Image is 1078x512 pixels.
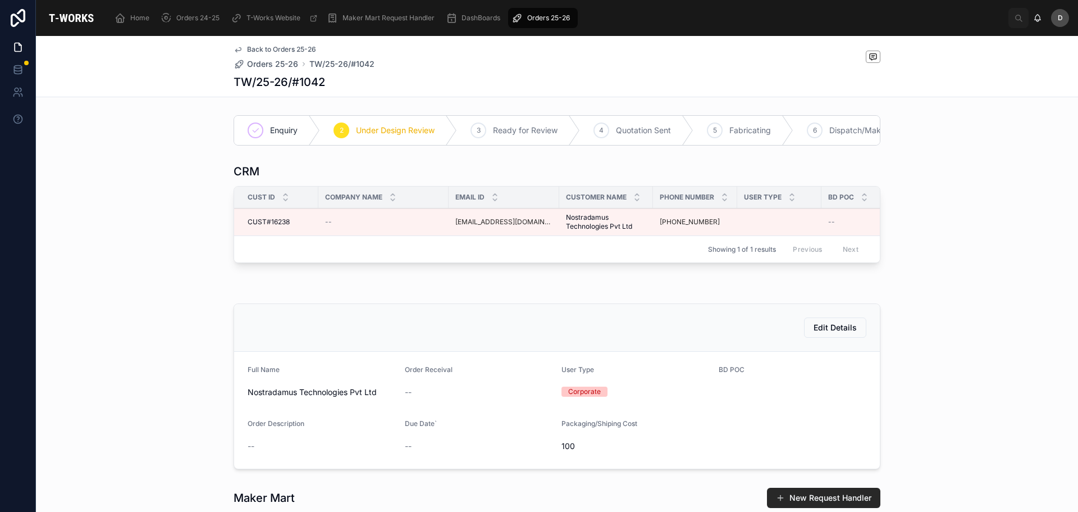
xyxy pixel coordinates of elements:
[157,8,227,28] a: Orders 24-25
[561,419,637,428] span: Packaging/Shiping Cost
[561,441,710,452] span: 100
[477,126,481,135] span: 3
[405,387,412,398] span: --
[248,365,280,374] span: Full Name
[309,58,374,70] a: TW/25-26/#1042
[455,218,552,226] a: [EMAIL_ADDRESS][DOMAIN_NAME]
[356,125,435,136] span: Under Design Review
[234,58,298,70] a: Orders 25-26
[566,213,646,231] span: Nostradamus Technologies Pvt Ltd
[227,8,323,28] a: T-Works Website
[566,193,627,202] span: Customer Name
[660,218,720,226] a: [PHONE_NUMBER]
[462,13,500,22] span: DashBoards
[234,164,259,179] h1: CRM
[828,193,854,202] span: BD POC
[744,193,782,202] span: User Type
[325,193,382,202] span: Company Name
[45,9,98,27] img: App logo
[442,8,508,28] a: DashBoards
[828,218,835,226] span: --
[405,365,453,374] span: Order Receival
[248,193,275,202] span: Cust ID
[248,387,396,398] span: Nostradamus Technologies Pvt Ltd
[455,193,485,202] span: Email ID
[493,125,558,136] span: Ready for Review
[599,126,604,135] span: 4
[325,218,332,226] span: --
[342,13,435,22] span: Maker Mart Request Handler
[708,245,776,254] span: Showing 1 of 1 results
[616,125,671,136] span: Quotation Sent
[247,45,316,54] span: Back to Orders 25-26
[813,126,817,135] span: 6
[247,58,298,70] span: Orders 25-26
[561,365,594,374] span: User Type
[234,45,316,54] a: Back to Orders 25-26
[248,441,254,452] span: --
[814,322,857,333] span: Edit Details
[176,13,220,22] span: Orders 24-25
[107,6,1008,30] div: scrollable content
[568,387,601,397] div: Corporate
[719,365,744,374] span: BD POC
[508,8,578,28] a: Orders 25-26
[713,126,717,135] span: 5
[234,490,295,506] h1: Maker Mart
[130,13,149,22] span: Home
[829,125,912,136] span: Dispatch/Makers Mart
[660,193,714,202] span: Phone Number
[246,13,300,22] span: T-Works Website
[234,74,325,90] h1: TW/25-26/#1042
[405,419,437,428] span: Due Date`
[804,318,866,338] button: Edit Details
[248,218,290,226] span: CUST#16238
[270,125,298,136] span: Enquiry
[767,488,880,508] button: New Request Handler
[340,126,344,135] span: 2
[111,8,157,28] a: Home
[248,419,304,428] span: Order Description
[527,13,570,22] span: Orders 25-26
[405,441,412,452] span: --
[729,125,771,136] span: Fabricating
[1058,13,1063,22] span: D
[323,8,442,28] a: Maker Mart Request Handler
